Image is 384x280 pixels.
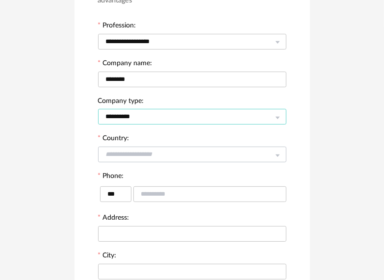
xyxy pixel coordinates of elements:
label: City: [98,252,117,261]
label: Phone: [98,173,124,181]
label: Address: [98,214,129,223]
label: Company type: [98,98,144,106]
label: Country: [98,135,129,144]
label: Profession: [98,22,136,31]
label: Company name: [98,60,153,69]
